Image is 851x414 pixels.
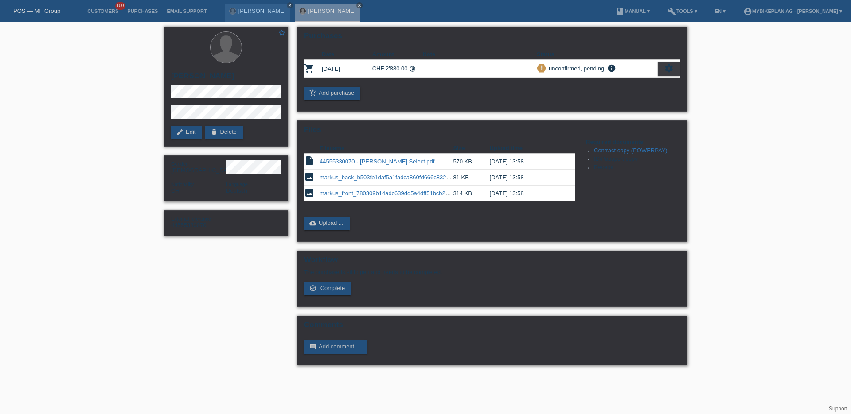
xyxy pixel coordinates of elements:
[320,174,465,181] a: markus_back_b503fb1daf5a1fadca860fd666c832e3.jpeg
[320,285,345,291] span: Complete
[594,164,680,172] li: Receipt
[171,126,202,139] a: editEdit
[490,143,562,154] th: Upload time
[356,2,363,8] a: close
[287,2,293,8] a: close
[606,64,617,73] i: info
[171,161,187,166] span: Gender
[176,128,183,135] i: edit
[322,60,372,78] td: [DATE]
[490,170,562,186] td: [DATE] 13:58
[710,8,730,14] a: EN ▾
[320,143,453,154] th: Filename
[829,406,847,412] a: Support
[309,285,316,292] i: check_circle_outline
[171,215,226,228] div: 44555330070
[611,8,654,14] a: bookManual ▾
[537,49,658,60] th: Status
[616,7,625,16] i: book
[304,187,315,198] i: image
[304,171,315,182] i: image
[304,282,351,295] a: check_circle_outline Complete
[743,7,752,16] i: account_circle
[304,125,680,139] h2: Files
[409,66,416,72] i: Instalments (48 instalments)
[664,63,674,73] i: settings
[226,182,248,187] span: Language
[304,31,680,45] h2: Purchases
[304,155,315,166] i: insert_drive_file
[83,8,123,14] a: Customers
[422,49,537,60] th: Note
[211,128,218,135] i: delete
[453,186,489,201] td: 314 KB
[546,64,604,73] div: unconfirmed, pending
[739,8,847,14] a: account_circleMybikeplan AG - [PERSON_NAME] ▾
[453,154,489,170] td: 570 KB
[309,89,316,97] i: add_shopping_cart
[539,65,545,71] i: priority_high
[668,7,676,16] i: build
[171,187,180,194] span: Switzerland
[13,8,60,14] a: POS — MF Group
[594,147,668,154] a: Contract copy (POWERPAY)
[453,143,489,154] th: Size
[304,255,680,269] h2: Workflow
[171,182,194,187] span: Nationality
[304,87,360,100] a: add_shopping_cartAdd purchase
[278,29,286,37] i: star_border
[171,160,226,174] div: [DEMOGRAPHIC_DATA]
[322,49,372,60] th: Date
[162,8,211,14] a: Email Support
[288,3,292,8] i: close
[490,154,562,170] td: [DATE] 13:58
[304,269,680,275] p: The purchase is still open and needs to be completed.
[205,126,243,139] a: deleteDelete
[171,216,211,221] span: External reference
[304,63,315,74] i: POSP00028011
[123,8,162,14] a: Purchases
[115,2,126,10] span: 100
[238,8,286,14] a: [PERSON_NAME]
[309,343,316,350] i: comment
[320,158,434,165] a: 44555330070 - [PERSON_NAME] Select.pdf
[320,190,467,197] a: markus_front_780309b14adc639dd5a4dff51bcb2c19.jpeg
[308,8,356,14] a: [PERSON_NAME]
[226,187,247,194] span: Deutsch
[309,220,316,227] i: cloud_upload
[171,72,281,85] h2: [PERSON_NAME]
[304,321,680,334] h2: Comments
[490,186,562,201] td: [DATE] 13:58
[304,340,367,354] a: commentAdd comment ...
[586,139,680,145] h4: Required documents
[304,217,350,230] a: cloud_uploadUpload ...
[357,3,362,8] i: close
[453,170,489,186] td: 81 KB
[278,29,286,38] a: star_border
[372,60,423,78] td: CHF 2'880.00
[594,155,680,164] li: ID/Passport copy
[372,49,423,60] th: Amount
[663,8,702,14] a: buildTools ▾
